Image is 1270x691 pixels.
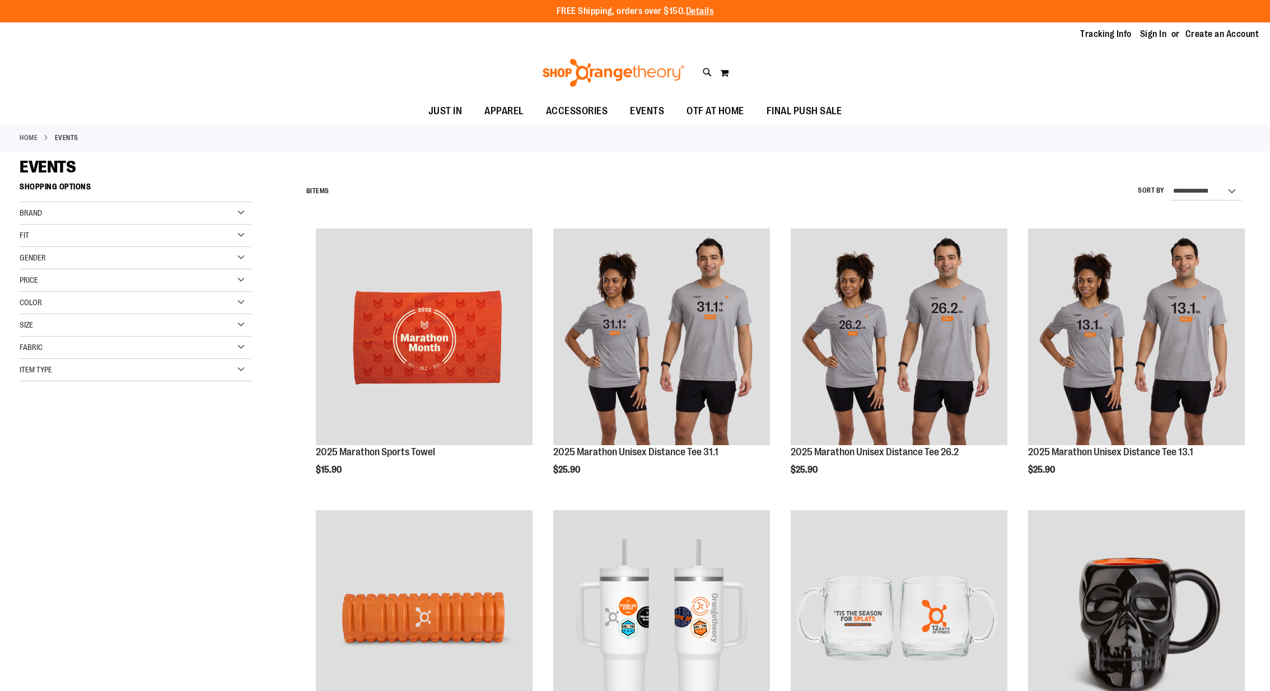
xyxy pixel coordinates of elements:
[1185,28,1259,40] a: Create an Account
[20,253,46,262] span: Gender
[306,187,311,195] span: 8
[755,99,853,124] a: FINAL PUSH SALE
[20,231,29,240] span: Fit
[20,177,251,202] strong: Shopping Options
[1028,465,1057,475] span: $25.90
[55,133,78,143] strong: EVENTS
[686,6,714,16] a: Details
[316,228,533,445] img: 2025 Marathon Sports Towel
[1138,186,1165,195] label: Sort By
[619,99,675,124] a: EVENTS
[630,99,664,124] span: EVENTS
[1028,228,1245,445] img: 2025 Marathon Unisex Distance Tee 13.1
[417,99,474,124] a: JUST IN
[553,465,582,475] span: $25.90
[20,157,76,176] span: EVENTS
[428,99,463,124] span: JUST IN
[310,223,538,503] div: product
[791,465,819,475] span: $25.90
[557,5,714,18] p: FREE Shipping, orders over $150.
[316,446,435,457] a: 2025 Marathon Sports Towel
[1028,228,1245,447] a: 2025 Marathon Unisex Distance Tee 13.1
[1080,28,1132,40] a: Tracking Info
[306,183,329,200] h2: Items
[675,99,755,124] a: OTF AT HOME
[553,228,770,447] a: 2025 Marathon Unisex Distance Tee 31.1
[1022,223,1250,503] div: product
[553,446,718,457] a: 2025 Marathon Unisex Distance Tee 31.1
[767,99,842,124] span: FINAL PUSH SALE
[316,465,343,475] span: $15.90
[1028,446,1193,457] a: 2025 Marathon Unisex Distance Tee 13.1
[553,228,770,445] img: 2025 Marathon Unisex Distance Tee 31.1
[20,276,38,284] span: Price
[20,208,42,217] span: Brand
[541,59,686,87] img: Shop Orangetheory
[20,133,38,143] a: Home
[1140,28,1167,40] a: Sign In
[20,298,42,307] span: Color
[687,99,744,124] span: OTF AT HOME
[546,99,608,124] span: ACCESSORIES
[20,343,43,352] span: Fabric
[484,99,524,124] span: APPAREL
[20,365,52,374] span: Item Type
[548,223,776,503] div: product
[791,228,1007,445] img: 2025 Marathon Unisex Distance Tee 26.2
[535,99,619,124] a: ACCESSORIES
[20,320,33,329] span: Size
[316,228,533,447] a: 2025 Marathon Sports Towel
[791,446,959,457] a: 2025 Marathon Unisex Distance Tee 26.2
[791,228,1007,447] a: 2025 Marathon Unisex Distance Tee 26.2
[785,223,1013,503] div: product
[473,99,535,124] a: APPAREL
